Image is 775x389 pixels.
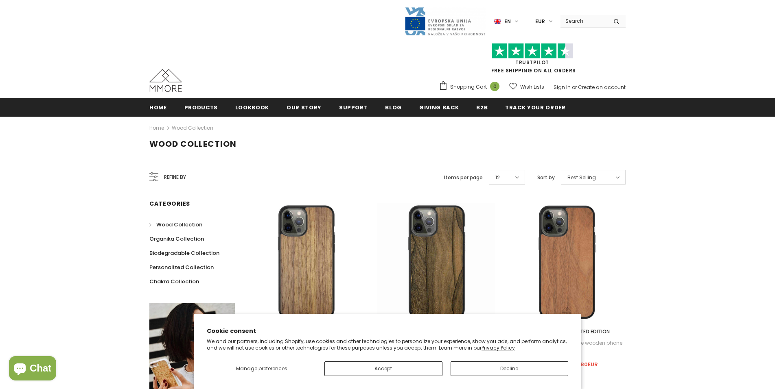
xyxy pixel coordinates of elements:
a: Javni Razpis [404,17,486,24]
a: Biodegradable Collection [149,246,219,260]
a: Chakra Collection [149,274,199,289]
a: Our Story [287,98,322,116]
img: Trust Pilot Stars [492,43,573,59]
span: or [572,84,577,91]
a: Wood Collection [172,124,213,131]
span: Products [184,104,218,111]
a: Track your order [505,98,565,116]
span: Biodegradable Collection [149,249,219,257]
span: Manage preferences [236,365,287,372]
img: Javni Razpis [404,7,486,36]
a: Wood Collection [149,217,202,232]
span: Best Selling [567,174,596,182]
a: Home [149,98,167,116]
p: We and our partners, including Shopify, use cookies and other technologies to personalize your ex... [207,338,568,351]
span: Wish Lists [520,83,544,91]
label: Sort by [537,174,555,182]
span: EUR [535,17,545,26]
a: Trustpilot [515,59,549,66]
a: Lookbook [235,98,269,116]
a: Privacy Policy [482,344,515,351]
span: €19.80EUR [569,361,598,368]
span: Chakra Collection [149,278,199,285]
span: 0 [490,82,499,91]
a: Create an account [578,84,626,91]
a: Organika Collection [149,232,204,246]
a: Giving back [419,98,459,116]
span: support [339,104,368,111]
a: B2B [476,98,488,116]
label: Items per page [444,174,483,182]
span: Wood Collection [156,221,202,228]
img: MMORE Cases [149,69,182,92]
img: i-lang-1.png [494,18,501,25]
a: Sign In [554,84,571,91]
span: Home [149,104,167,111]
inbox-online-store-chat: Shopify online store chat [7,356,59,382]
span: Categories [149,200,190,208]
h2: Cookie consent [207,327,568,335]
span: Wood Collection [149,138,236,150]
a: Wish Lists [509,80,544,94]
button: Decline [451,361,569,376]
span: Shopping Cart [450,83,487,91]
span: Personalized Collection [149,263,214,271]
span: Organika Collection [149,235,204,243]
span: Refine by [164,173,186,182]
span: Giving back [419,104,459,111]
a: Personalized Collection [149,260,214,274]
span: Blog [385,104,402,111]
span: FREE SHIPPING ON ALL ORDERS [439,47,626,74]
span: 12 [495,174,500,182]
a: Products [184,98,218,116]
button: Accept [324,361,442,376]
button: Manage preferences [207,361,316,376]
span: en [504,17,511,26]
span: Lookbook [235,104,269,111]
a: Home [149,123,164,133]
a: Blog [385,98,402,116]
a: Shopping Cart 0 [439,81,504,93]
span: Our Story [287,104,322,111]
span: Track your order [505,104,565,111]
input: Search Site [560,15,607,27]
a: support [339,98,368,116]
span: B2B [476,104,488,111]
